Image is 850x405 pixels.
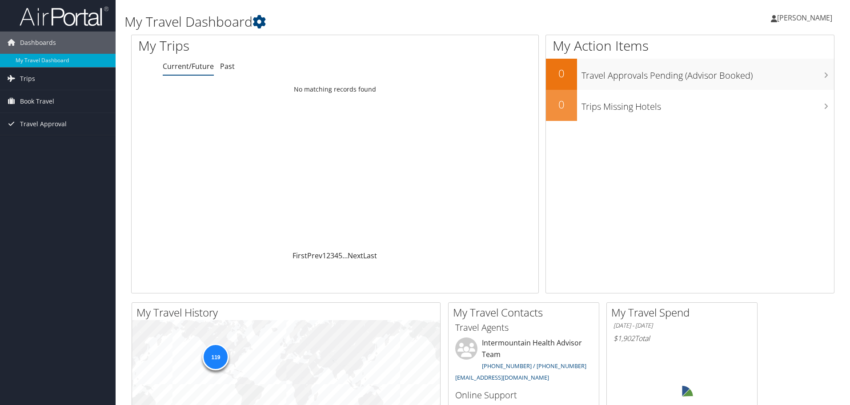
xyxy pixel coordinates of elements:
[455,321,592,334] h3: Travel Agents
[453,305,599,320] h2: My Travel Contacts
[482,362,586,370] a: [PHONE_NUMBER] / [PHONE_NUMBER]
[20,6,108,27] img: airportal-logo.png
[581,96,834,113] h3: Trips Missing Hotels
[777,13,832,23] span: [PERSON_NAME]
[138,36,362,55] h1: My Trips
[334,251,338,261] a: 4
[613,333,750,343] h6: Total
[342,251,348,261] span: …
[546,66,577,81] h2: 0
[163,61,214,71] a: Current/Future
[363,251,377,261] a: Last
[307,251,322,261] a: Prev
[451,337,597,385] li: Intermountain Health Advisor Team
[581,65,834,82] h3: Travel Approvals Pending (Advisor Booked)
[546,97,577,112] h2: 0
[322,251,326,261] a: 1
[613,333,635,343] span: $1,902
[136,305,440,320] h2: My Travel History
[20,68,35,90] span: Trips
[20,90,54,112] span: Book Travel
[293,251,307,261] a: First
[771,4,841,31] a: [PERSON_NAME]
[455,373,549,381] a: [EMAIL_ADDRESS][DOMAIN_NAME]
[546,36,834,55] h1: My Action Items
[20,32,56,54] span: Dashboards
[611,305,757,320] h2: My Travel Spend
[546,59,834,90] a: 0Travel Approvals Pending (Advisor Booked)
[348,251,363,261] a: Next
[20,113,67,135] span: Travel Approval
[338,251,342,261] a: 5
[124,12,602,31] h1: My Travel Dashboard
[546,90,834,121] a: 0Trips Missing Hotels
[220,61,235,71] a: Past
[613,321,750,330] h6: [DATE] - [DATE]
[132,81,538,97] td: No matching records found
[326,251,330,261] a: 2
[202,344,229,370] div: 119
[455,389,592,401] h3: Online Support
[330,251,334,261] a: 3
